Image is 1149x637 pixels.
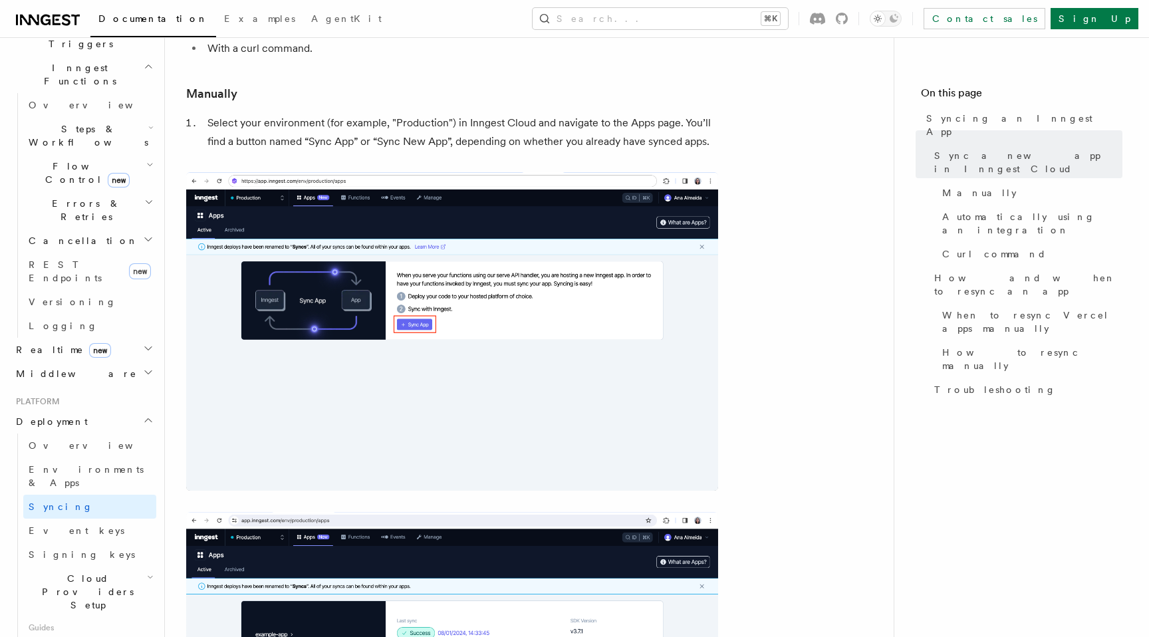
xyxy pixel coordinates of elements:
button: Toggle dark mode [870,11,902,27]
span: Middleware [11,367,137,380]
button: Cancellation [23,229,156,253]
span: Manually [942,186,1017,199]
span: Environments & Apps [29,464,144,488]
img: Inngest Cloud screen with sync App button when you have no apps synced yet [186,172,718,491]
span: Overview [29,100,166,110]
span: new [129,263,151,279]
span: Examples [224,13,295,24]
a: Event keys [23,519,156,543]
kbd: ⌘K [761,12,780,25]
span: Realtime [11,343,111,356]
button: Steps & Workflows [23,117,156,154]
a: REST Endpointsnew [23,253,156,290]
a: Contact sales [924,8,1045,29]
span: Troubleshooting [934,383,1056,396]
a: Versioning [23,290,156,314]
span: Cloud Providers Setup [23,572,147,612]
div: Inngest Functions [11,93,156,338]
span: Flow Control [23,160,146,186]
li: Select your environment (for example, "Production") in Inngest Cloud and navigate to the Apps pag... [203,114,718,151]
span: Inngest Functions [11,61,144,88]
a: Syncing an Inngest App [921,106,1122,144]
span: Steps & Workflows [23,122,148,149]
span: Errors & Retries [23,197,144,223]
a: Sign Up [1051,8,1138,29]
a: AgentKit [303,4,390,36]
span: REST Endpoints [29,259,102,283]
a: When to resync Vercel apps manually [937,303,1122,340]
a: Manually [186,84,237,103]
span: Logging [29,320,98,331]
h4: On this page [921,85,1122,106]
a: How to resync manually [937,340,1122,378]
span: Sync a new app in Inngest Cloud [934,149,1122,176]
span: How and when to resync an app [934,271,1122,298]
a: Overview [23,93,156,117]
span: How to resync manually [942,346,1122,372]
a: Sync a new app in Inngest Cloud [929,144,1122,181]
li: With a curl command. [203,39,718,58]
span: Syncing [29,501,93,512]
span: Signing keys [29,549,135,560]
span: new [108,173,130,188]
span: Curl command [942,247,1047,261]
span: Versioning [29,297,116,307]
a: How and when to resync an app [929,266,1122,303]
a: Troubleshooting [929,378,1122,402]
a: Overview [23,434,156,457]
a: Examples [216,4,303,36]
span: new [89,343,111,358]
button: Deployment [11,410,156,434]
span: Deployment [11,415,88,428]
span: Event keys [29,525,124,536]
span: When to resync Vercel apps manually [942,309,1122,335]
span: Syncing an Inngest App [926,112,1122,138]
span: Platform [11,396,60,407]
button: Cloud Providers Setup [23,567,156,617]
a: Logging [23,314,156,338]
span: Documentation [98,13,208,24]
span: AgentKit [311,13,382,24]
button: Inngest Functions [11,56,156,93]
span: Automatically using an integration [942,210,1122,237]
a: Manually [937,181,1122,205]
button: Realtimenew [11,338,156,362]
a: Automatically using an integration [937,205,1122,242]
button: Flow Controlnew [23,154,156,191]
button: Events & Triggers [11,19,156,56]
a: Signing keys [23,543,156,567]
a: Documentation [90,4,216,37]
button: Middleware [11,362,156,386]
span: Events & Triggers [11,24,145,51]
a: Syncing [23,495,156,519]
span: Cancellation [23,234,138,247]
button: Errors & Retries [23,191,156,229]
a: Environments & Apps [23,457,156,495]
a: Curl command [937,242,1122,266]
button: Search...⌘K [533,8,788,29]
span: Overview [29,440,166,451]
